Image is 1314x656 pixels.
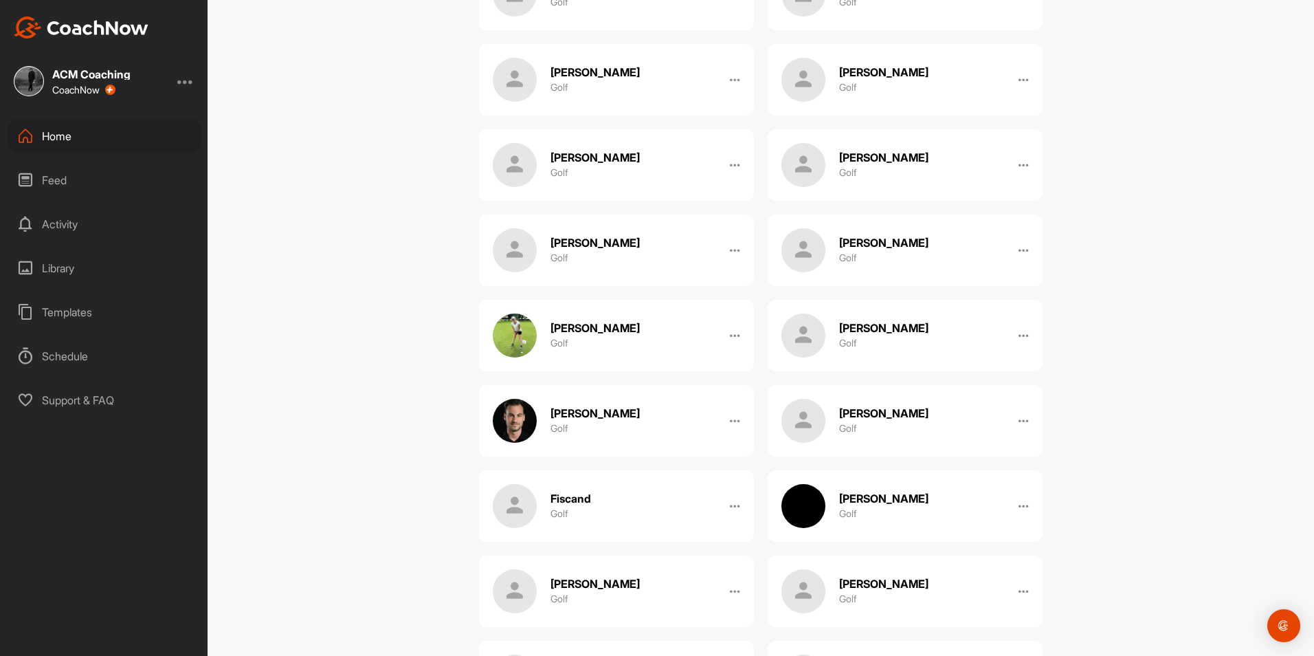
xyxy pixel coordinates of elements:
[493,228,537,272] img: icon
[8,119,201,153] div: Home
[768,556,1043,627] a: icon[PERSON_NAME]Golf
[839,321,928,336] h2: [PERSON_NAME]
[839,577,928,591] h2: [PERSON_NAME]
[768,215,1043,286] a: icon[PERSON_NAME]Golf
[768,385,1043,457] a: icon[PERSON_NAME]Golf
[550,406,640,421] h2: [PERSON_NAME]
[479,44,754,116] a: icon[PERSON_NAME]Golf
[768,44,1043,116] a: icon[PERSON_NAME]Golf
[493,484,537,528] img: icon
[768,470,1043,542] a: icon[PERSON_NAME]Golf
[768,129,1043,201] a: icon[PERSON_NAME]Golf
[479,470,754,542] a: iconFiscandGolf
[493,58,537,102] img: icon
[839,406,928,421] h2: [PERSON_NAME]
[479,215,754,286] a: icon[PERSON_NAME]Golf
[781,484,825,528] img: icon
[781,143,825,187] img: icon
[550,336,568,350] h3: Golf
[550,65,640,80] h2: [PERSON_NAME]
[839,421,856,435] h3: Golf
[781,58,825,102] img: icon
[781,314,825,358] img: icon
[550,577,640,591] h2: [PERSON_NAME]
[839,492,928,506] h2: [PERSON_NAME]
[479,129,754,201] a: icon[PERSON_NAME]Golf
[493,314,537,358] img: icon
[768,300,1043,371] a: icon[PERSON_NAME]Golf
[839,165,856,179] h3: Golf
[8,339,201,373] div: Schedule
[550,151,640,165] h2: [PERSON_NAME]
[781,228,825,272] img: icon
[493,399,537,443] img: icon
[839,591,856,606] h3: Golf
[8,295,201,329] div: Templates
[52,85,115,96] div: CoachNow
[839,506,856,521] h3: Golf
[1267,609,1300,642] div: Open Intercom Messenger
[550,250,568,265] h3: Golf
[550,492,591,506] h2: Fiscand
[550,421,568,435] h3: Golf
[8,207,201,241] div: Activity
[839,151,928,165] h2: [PERSON_NAME]
[8,163,201,197] div: Feed
[550,591,568,606] h3: Golf
[781,399,825,443] img: icon
[493,569,537,613] img: icon
[52,69,131,80] div: ACM Coaching
[550,165,568,179] h3: Golf
[479,556,754,627] a: icon[PERSON_NAME]Golf
[550,236,640,250] h2: [PERSON_NAME]
[8,383,201,417] div: Support & FAQ
[839,65,928,80] h2: [PERSON_NAME]
[839,250,856,265] h3: Golf
[493,143,537,187] img: icon
[550,80,568,94] h3: Golf
[839,236,928,250] h2: [PERSON_NAME]
[839,336,856,350] h3: Golf
[550,321,640,336] h2: [PERSON_NAME]
[550,506,568,521] h3: Golf
[8,251,201,285] div: Library
[479,300,754,371] a: icon[PERSON_NAME]Golf
[781,569,825,613] img: icon
[14,66,44,96] img: square_150b808a336e922b65256fc0d4a00959.jpg
[839,80,856,94] h3: Golf
[14,17,148,39] img: CoachNow
[479,385,754,457] a: icon[PERSON_NAME]Golf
